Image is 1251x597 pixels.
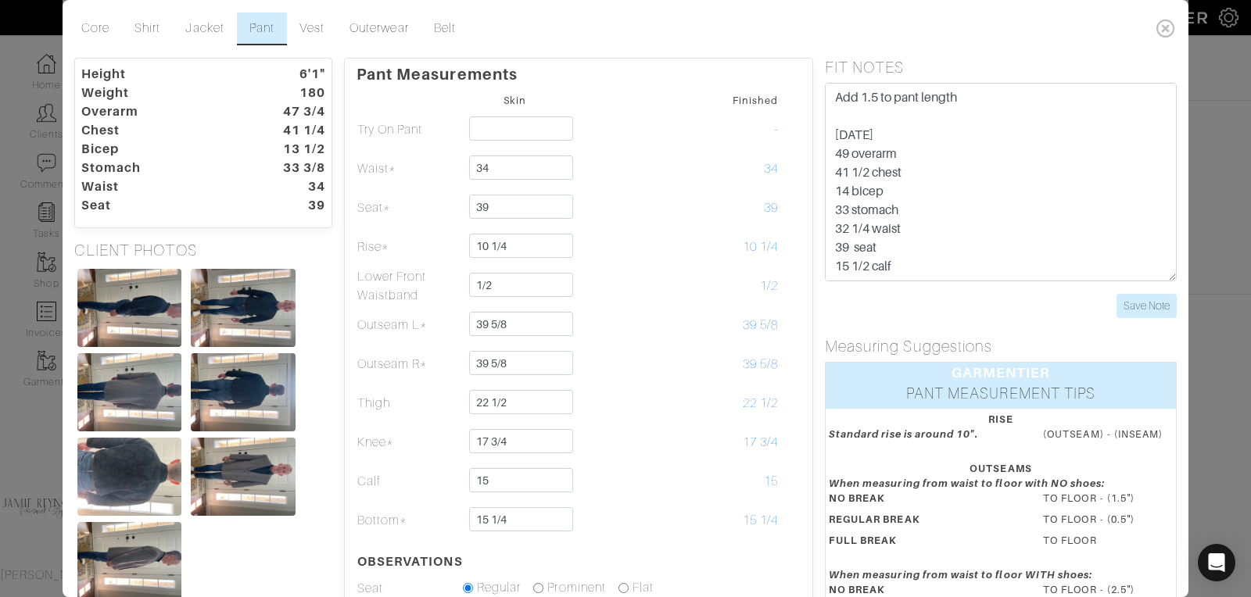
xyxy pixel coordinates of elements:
[248,196,337,215] dt: 39
[1198,544,1235,581] div: Open Intercom Messenger
[70,84,248,102] dt: Weight
[817,533,1031,554] dt: FULL BREAK
[1031,533,1185,548] dd: TO FLOOR
[774,123,778,137] span: -
[248,65,337,84] dt: 6'1"
[70,196,248,215] dt: Seat
[70,65,248,84] dt: Height
[357,149,462,188] td: Waist*
[1031,427,1185,441] dd: (OUTSEAM) - (INSEAM)
[173,13,236,45] a: Jacket
[191,353,295,431] img: VmoLbVhgwayLPVWCjvo9kwan
[829,461,1173,476] div: OUTSEAMS
[817,491,1031,512] dt: NO BREAK
[743,357,778,371] span: 39 5/8
[817,512,1031,533] dt: REGULAR BREAK
[760,279,778,293] span: 1/2
[248,159,337,177] dt: 33 3/8
[287,13,337,45] a: Vest
[743,513,778,527] span: 15 1/4
[248,84,337,102] dt: 180
[477,578,521,597] label: Regular
[357,540,462,577] th: OBSERVATIONS
[826,363,1176,383] div: GARMENTIER
[70,102,248,121] dt: Overarm
[764,201,778,215] span: 39
[743,318,778,332] span: 39 5/8
[733,95,778,106] small: Finished
[764,162,778,176] span: 34
[504,95,526,106] small: Skin
[829,428,978,440] em: Standard rise is around 10".
[1117,294,1177,318] input: Save Note
[825,58,1177,77] h5: FIT NOTES
[357,462,462,501] td: Calf
[70,140,248,159] dt: Bicep
[825,337,1177,356] h5: Measuring Suggestions
[357,227,462,266] td: Rise*
[77,353,181,431] img: yAxffKo5Rex8hFUz13f5aHBe
[743,396,778,410] span: 22 1/2
[357,345,462,384] td: Outseam R*
[77,438,181,516] img: zBiHLF6pDXpiAUius7dju6JV
[357,501,462,540] td: Bottom*
[248,102,337,121] dt: 47 3/4
[248,121,337,140] dt: 41 1/4
[357,306,462,345] td: Outseam L*
[337,13,421,45] a: Outerwear
[1031,582,1185,597] dd: TO FLOOR - (2.5")
[70,159,248,177] dt: Stomach
[70,177,248,196] dt: Waist
[1031,512,1185,527] dd: TO FLOOR - (0.5")
[69,13,122,45] a: Core
[826,383,1176,409] div: PANT MEASUREMENT TIPS
[829,569,1092,581] em: When measuring from waist to floor WITH shoes:
[70,121,248,140] dt: Chest
[743,435,778,449] span: 17 3/4
[357,423,462,462] td: Knee*
[237,13,287,45] a: Pant
[191,269,295,347] img: aC3DzcA25cZxZX4PqNydK3fV
[357,110,462,149] td: Try On Pant
[764,474,778,488] span: 15
[633,578,654,597] label: Flat
[1031,491,1185,506] dd: TO FLOOR - (1.5")
[248,177,337,196] dt: 34
[357,59,801,84] p: Pant Measurements
[547,578,605,597] label: Prominent
[829,477,1105,489] em: When measuring from waist to floor with NO shoes:
[825,83,1177,281] textarea: [PERSON_NAME] Size 8 34D Small-Medium 28/29 Mother Halter top A line Special occasion $200-$300 S...
[421,13,468,45] a: Belt
[357,384,462,423] td: Thigh
[77,269,181,347] img: AuGzEudmJnYMMN3KFvkYikMq
[357,266,462,306] td: Lower Front Waistband
[829,412,1173,427] div: RISE
[74,241,332,259] h5: CLIENT PHOTOS
[248,140,337,159] dt: 13 1/2
[357,188,462,227] td: Seat*
[191,438,295,516] img: V1s74obihyc5MHp7WF723c2C
[122,13,173,45] a: Shirt
[743,240,778,254] span: 10 1/4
